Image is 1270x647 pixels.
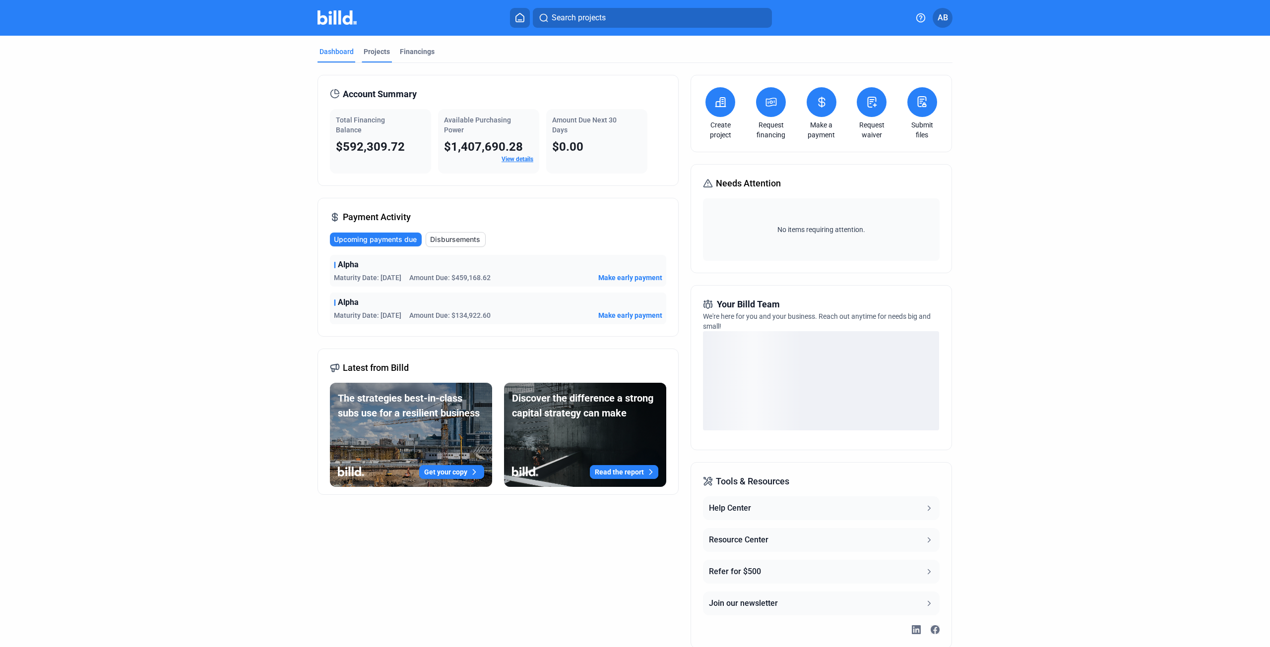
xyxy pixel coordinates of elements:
[709,502,751,514] div: Help Center
[334,273,401,283] span: Maturity Date: [DATE]
[703,312,931,330] span: We're here for you and your business. Reach out anytime for needs big and small!
[512,391,658,420] div: Discover the difference a strong capital strategy can make
[754,120,788,140] a: Request financing
[502,156,533,163] a: View details
[854,120,889,140] a: Request waiver
[336,116,385,134] span: Total Financing Balance
[338,296,359,308] span: Alpha
[716,474,789,488] span: Tools & Resources
[430,235,480,244] span: Disbursements
[552,140,583,154] span: $0.00
[409,273,491,283] span: Amount Due: $459,168.62
[330,233,422,246] button: Upcoming payments due
[905,120,940,140] a: Submit files
[343,87,417,101] span: Account Summary
[703,331,939,430] div: loading
[703,496,939,520] button: Help Center
[334,235,417,244] span: Upcoming payments due
[319,47,354,57] div: Dashboard
[343,361,409,375] span: Latest from Billd
[419,465,484,479] button: Get your copy
[444,116,511,134] span: Available Purchasing Power
[933,8,952,28] button: AB
[716,176,781,190] span: Needs Attention
[703,560,939,584] button: Refer for $500
[717,297,780,311] span: Your Billd Team
[938,12,948,24] span: AB
[533,8,772,28] button: Search projects
[709,597,778,609] div: Join our newsletter
[598,273,662,283] button: Make early payment
[343,210,411,224] span: Payment Activity
[364,47,390,57] div: Projects
[709,534,768,546] div: Resource Center
[590,465,658,479] button: Read the report
[409,310,491,320] span: Amount Due: $134,922.60
[338,259,359,271] span: Alpha
[444,140,523,154] span: $1,407,690.28
[334,310,401,320] span: Maturity Date: [DATE]
[703,528,939,552] button: Resource Center
[336,140,405,154] span: $592,309.72
[707,225,935,235] span: No items requiring attention.
[317,10,357,25] img: Billd Company Logo
[598,310,662,320] button: Make early payment
[703,120,738,140] a: Create project
[552,12,606,24] span: Search projects
[552,116,617,134] span: Amount Due Next 30 Days
[804,120,839,140] a: Make a payment
[400,47,435,57] div: Financings
[709,566,761,578] div: Refer for $500
[426,232,486,247] button: Disbursements
[338,391,484,420] div: The strategies best-in-class subs use for a resilient business
[703,591,939,615] button: Join our newsletter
